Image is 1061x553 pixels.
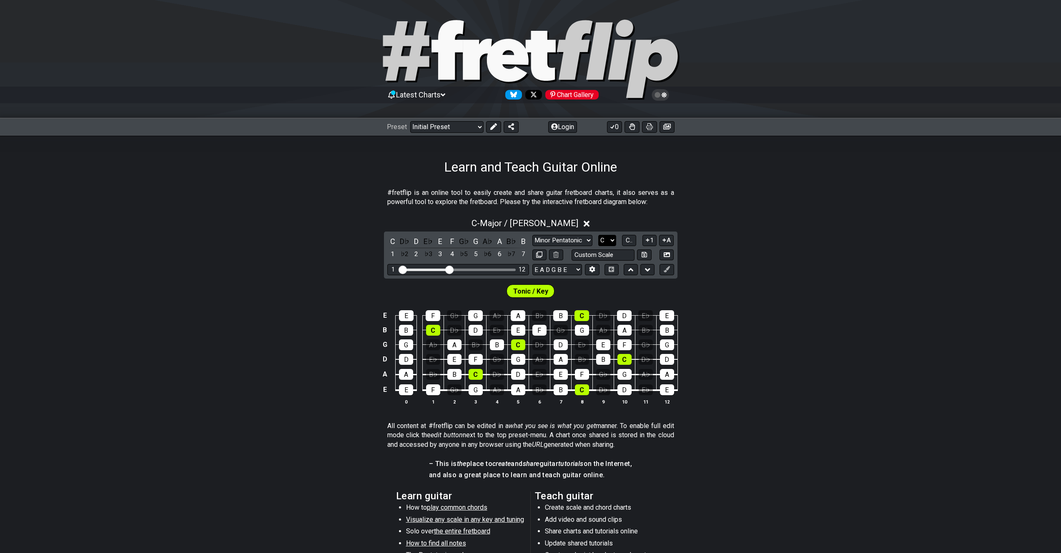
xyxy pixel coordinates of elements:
td: E [380,382,390,398]
span: Visualize any scale in any key and tuning [406,516,524,523]
th: 2 [444,397,465,406]
p: All content at #fretflip can be edited in a manner. To enable full edit mode click the next to th... [387,421,674,449]
th: 10 [614,397,635,406]
div: D [399,354,413,365]
td: E [380,309,390,323]
div: toggle scale degree [411,249,422,260]
div: toggle scale degree [494,249,505,260]
h2: Teach guitar [535,491,665,501]
div: F [426,384,440,395]
span: Preset [387,123,407,131]
button: A [659,235,674,246]
button: Move down [640,264,655,275]
div: D [469,325,483,336]
div: D♭ [490,369,504,380]
div: A [511,384,525,395]
div: E♭ [575,339,589,350]
th: 7 [550,397,571,406]
button: First click edit preset to enable marker editing [660,264,674,275]
h4: and also a great place to learn and teach guitar online. [429,471,632,480]
th: 6 [529,397,550,406]
div: Chart Gallery [545,90,599,100]
div: A♭ [490,384,504,395]
div: B♭ [639,325,653,336]
div: G [660,339,674,350]
div: G [468,310,483,321]
div: A [447,339,462,350]
div: G♭ [554,325,568,336]
span: First enable full edit mode to edit [513,285,548,297]
button: Toggle Dexterity for all fretkits [625,121,640,133]
div: C [574,310,589,321]
div: toggle scale degree [459,249,469,260]
div: toggle pitch class [435,236,446,247]
em: share [523,460,539,468]
div: toggle pitch class [482,236,493,247]
th: 3 [465,397,486,406]
select: Preset [410,121,484,133]
div: A [660,369,674,380]
a: Follow #fretflip at Bluesky [502,90,522,100]
div: E♭ [532,369,547,380]
div: B [399,325,413,336]
div: E [554,369,568,380]
button: Edit Tuning [585,264,599,275]
div: toggle pitch class [387,236,398,247]
div: A [554,354,568,365]
div: G♭ [490,354,504,365]
div: G♭ [447,310,462,321]
button: Edit Preset [486,121,501,133]
div: E♭ [639,384,653,395]
div: toggle pitch class [506,236,517,247]
div: F [532,325,547,336]
em: tutorials [558,460,584,468]
span: the entire fretboard [434,527,490,535]
button: Toggle horizontal chord view [604,264,619,275]
div: A♭ [596,325,610,336]
div: G♭ [639,339,653,350]
div: G [617,369,632,380]
button: C.. [622,235,636,246]
em: edit button [431,431,463,439]
div: A♭ [532,354,547,365]
div: 12 [519,266,525,273]
div: E [596,339,610,350]
li: Create scale and chord charts [545,503,664,515]
div: F [575,369,589,380]
div: F [426,310,440,321]
div: G♭ [596,369,610,380]
em: the [457,460,467,468]
select: Tuning [532,264,582,275]
li: How to [406,503,525,515]
div: B [447,369,462,380]
div: D [617,310,632,321]
th: 0 [396,397,417,406]
td: B [380,323,390,337]
div: E♭ [426,354,440,365]
div: A [399,369,413,380]
div: C [575,384,589,395]
div: D♭ [596,384,610,395]
div: G♭ [447,384,462,395]
div: G [511,354,525,365]
div: F [617,339,632,350]
th: 5 [507,397,529,406]
div: C [469,369,483,380]
div: E [660,384,674,395]
div: B [553,310,568,321]
div: 1 [391,266,395,273]
th: 11 [635,397,656,406]
div: toggle scale degree [435,249,446,260]
div: B [596,354,610,365]
button: Login [548,121,577,133]
div: toggle pitch class [494,236,505,247]
th: 1 [422,397,444,406]
div: D♭ [447,325,462,336]
div: C [511,339,525,350]
div: toggle scale degree [518,249,529,260]
div: B [490,339,504,350]
button: Move up [624,264,638,275]
p: #fretflip is an online tool to easily create and share guitar fretboard charts, it also serves as... [387,188,674,207]
div: C [617,354,632,365]
button: Copy [532,249,547,261]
